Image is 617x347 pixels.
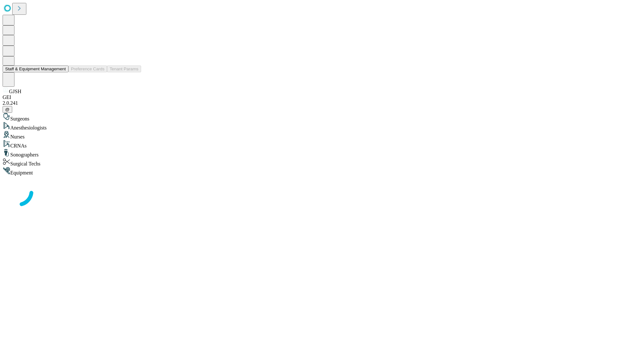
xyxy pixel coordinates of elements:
[3,158,614,167] div: Surgical Techs
[68,66,107,72] button: Preference Cards
[3,66,68,72] button: Staff & Equipment Management
[3,131,614,140] div: Nurses
[5,107,10,112] span: @
[107,66,141,72] button: Tenant Params
[3,167,614,176] div: Equipment
[3,100,614,106] div: 2.0.241
[3,94,614,100] div: GEI
[3,122,614,131] div: Anesthesiologists
[3,113,614,122] div: Surgeons
[3,149,614,158] div: Sonographers
[3,106,12,113] button: @
[9,89,21,94] span: GJSH
[3,140,614,149] div: CRNAs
